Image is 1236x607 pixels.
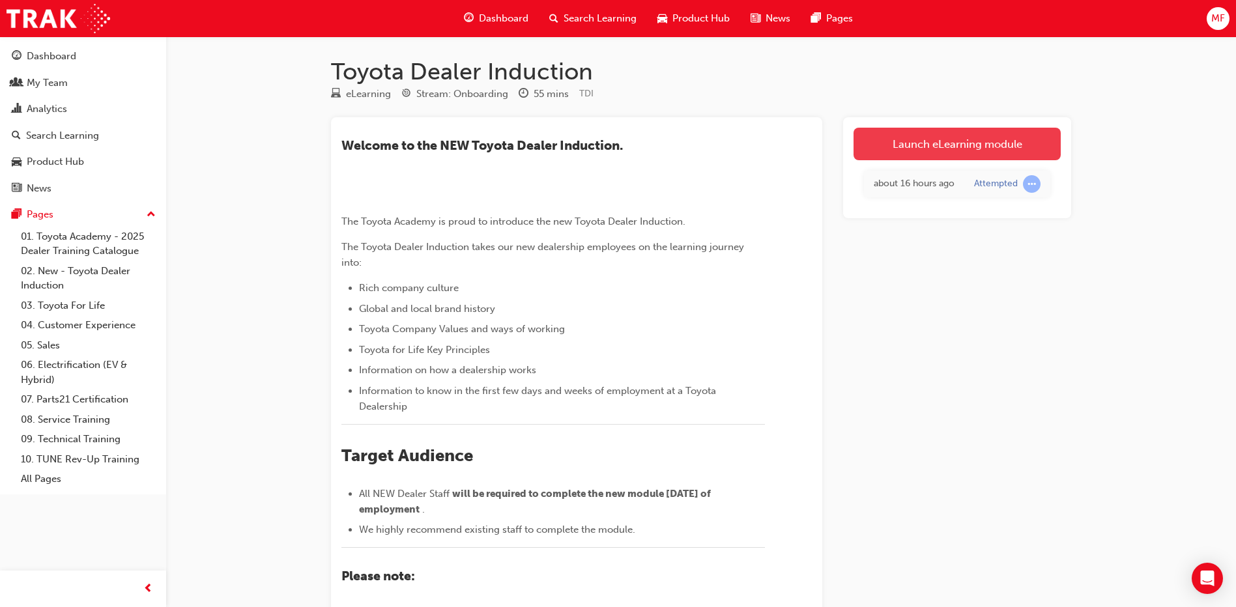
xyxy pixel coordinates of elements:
div: Analytics [27,102,67,117]
span: Dashboard [479,11,528,26]
span: MF [1211,11,1225,26]
a: 10. TUNE Rev-Up Training [16,449,161,470]
span: Pages [826,11,853,26]
a: pages-iconPages [801,5,863,32]
span: people-icon [12,78,22,89]
div: 55 mins [534,87,569,102]
span: Information to know in the first few days and weeks of employment at a Toyota Dealership [359,385,719,412]
span: guage-icon [464,10,474,27]
div: Duration [519,86,569,102]
a: 03. Toyota For Life [16,296,161,316]
a: Search Learning [5,124,161,148]
span: news-icon [12,183,22,195]
div: News [27,181,51,196]
a: Launch eLearning module [854,128,1061,160]
a: My Team [5,71,161,95]
div: Dashboard [27,49,76,64]
button: DashboardMy TeamAnalyticsSearch LearningProduct HubNews [5,42,161,203]
div: eLearning [346,87,391,102]
span: clock-icon [519,89,528,100]
span: learningResourceType_ELEARNING-icon [331,89,341,100]
a: Analytics [5,97,161,121]
span: The Toyota Dealer Induction takes our new dealership employees on the learning journey into: [341,241,747,268]
span: pages-icon [12,209,22,221]
span: will be required to complete the new module [DATE] of employment [359,488,713,515]
a: search-iconSearch Learning [539,5,647,32]
span: . [422,503,425,515]
img: Trak [7,4,110,33]
span: The Toyota Academy is proud to introduce the new Toyota Dealer Induction. [341,216,685,227]
a: 05. Sales [16,335,161,356]
a: 07. Parts21 Certification [16,389,161,410]
div: Type [331,86,391,102]
span: We highly recommend existing staff to complete the module. [359,524,635,535]
div: My Team [27,76,68,91]
span: ​Welcome to the NEW Toyota Dealer Induction. [341,138,623,153]
button: Pages [5,203,161,227]
div: Product Hub [27,154,84,169]
a: guage-iconDashboard [453,5,539,32]
span: News [766,11,790,26]
span: target-icon [401,89,411,100]
span: Information on how a dealership works [359,364,536,376]
span: prev-icon [143,581,153,597]
div: Search Learning [26,128,99,143]
a: All Pages [16,469,161,489]
span: pages-icon [811,10,821,27]
span: chart-icon [12,104,22,115]
span: Toyota for Life Key Principles [359,344,490,356]
span: search-icon [549,10,558,27]
h1: Toyota Dealer Induction [331,57,1071,86]
button: MF [1207,7,1229,30]
a: Product Hub [5,150,161,174]
span: news-icon [751,10,760,27]
span: Please note: [341,569,415,584]
a: News [5,176,161,201]
div: Pages [27,207,53,222]
span: Target Audience [341,445,473,466]
a: 06. Electrification (EV & Hybrid) [16,355,161,389]
span: Product Hub [672,11,730,26]
div: Attempted [974,178,1018,190]
a: 01. Toyota Academy - 2025 Dealer Training Catalogue [16,227,161,261]
span: Toyota Company Values and ways of working [359,323,565,335]
a: Dashboard [5,44,161,68]
div: Fri Aug 22 2025 15:54:07 GMT+1000 (Australian Eastern Standard Time) [874,176,955,191]
span: car-icon [657,10,667,27]
span: Search Learning [564,11,637,26]
div: Stream: Onboarding [416,87,508,102]
a: 09. Technical Training [16,429,161,449]
span: All NEW Dealer Staff [359,488,450,500]
div: Stream [401,86,508,102]
a: car-iconProduct Hub [647,5,740,32]
a: news-iconNews [740,5,801,32]
a: 02. New - Toyota Dealer Induction [16,261,161,296]
span: car-icon [12,156,22,168]
a: 08. Service Training [16,410,161,430]
span: up-icon [147,206,156,223]
a: 04. Customer Experience [16,315,161,335]
span: guage-icon [12,51,22,63]
span: Rich company culture [359,282,459,294]
span: Learning resource code [579,88,594,99]
span: Global and local brand history [359,303,495,315]
span: search-icon [12,130,21,142]
div: Open Intercom Messenger [1192,563,1223,594]
span: learningRecordVerb_ATTEMPT-icon [1023,175,1041,193]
